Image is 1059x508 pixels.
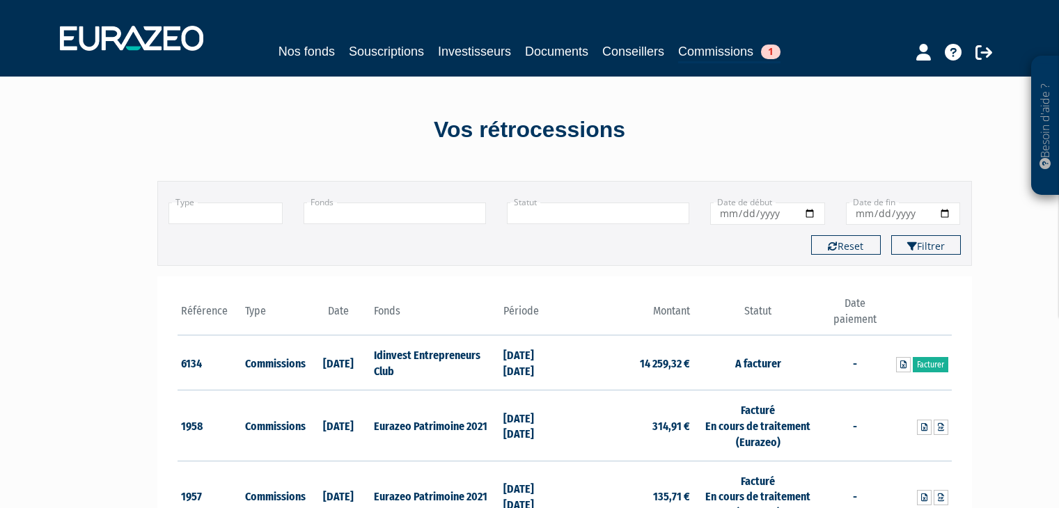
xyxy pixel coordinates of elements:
[178,390,242,461] td: 1958
[370,390,499,461] td: Eurazeo Patrimoine 2021
[306,335,371,390] td: [DATE]
[60,26,203,51] img: 1732889491-logotype_eurazeo_blanc_rvb.png
[370,296,499,335] th: Fonds
[891,235,961,255] button: Filtrer
[370,335,499,390] td: Idinvest Entrepreneurs Club
[500,296,565,335] th: Période
[525,42,588,61] a: Documents
[602,42,664,61] a: Conseillers
[565,335,693,390] td: 14 259,32 €
[822,390,887,461] td: -
[242,335,306,390] td: Commissions
[565,296,693,335] th: Montant
[822,335,887,390] td: -
[306,390,371,461] td: [DATE]
[811,235,881,255] button: Reset
[565,390,693,461] td: 314,91 €
[693,296,822,335] th: Statut
[178,335,242,390] td: 6134
[438,42,511,61] a: Investisseurs
[242,390,306,461] td: Commissions
[349,42,424,61] a: Souscriptions
[500,390,565,461] td: [DATE] [DATE]
[133,114,927,146] div: Vos rétrocessions
[761,45,780,59] span: 1
[178,296,242,335] th: Référence
[306,296,371,335] th: Date
[822,296,887,335] th: Date paiement
[1037,63,1053,189] p: Besoin d'aide ?
[678,42,780,63] a: Commissions1
[913,357,948,372] a: Facturer
[693,335,822,390] td: A facturer
[242,296,306,335] th: Type
[500,335,565,390] td: [DATE] [DATE]
[279,42,335,61] a: Nos fonds
[693,390,822,461] td: Facturé En cours de traitement (Eurazeo)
